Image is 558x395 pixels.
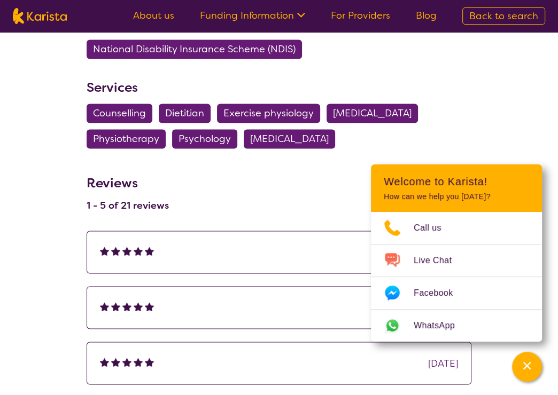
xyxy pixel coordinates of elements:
[87,132,172,145] a: Physiotherapy
[217,107,327,120] a: Exercise physiology
[179,129,231,148] span: Psychology
[371,310,542,342] a: Web link opens in a new tab.
[100,246,109,255] img: fullstar
[122,302,131,311] img: fullstar
[172,132,244,145] a: Psychology
[87,43,308,56] a: National Disability Insurance Scheme (NDIS)
[512,352,542,382] button: Channel Menu
[414,252,464,268] span: Live Chat
[145,302,154,311] img: fullstar
[384,192,529,201] p: How can we help you [DATE]?
[93,129,159,148] span: Physiotherapy
[223,104,314,123] span: Exercise physiology
[100,302,109,311] img: fullstar
[333,104,412,123] span: [MEDICAL_DATA]
[93,104,146,123] span: Counselling
[414,285,466,301] span: Facebook
[145,357,154,366] img: fullstar
[331,9,390,22] a: For Providers
[159,107,217,120] a: Dietitian
[134,357,143,366] img: fullstar
[469,10,538,22] span: Back to search
[145,246,154,255] img: fullstar
[87,199,169,211] h4: 1 - 5 of 21 reviews
[111,357,120,366] img: fullstar
[414,220,454,236] span: Call us
[134,302,143,311] img: fullstar
[111,302,120,311] img: fullstar
[371,212,542,342] ul: Choose channel
[244,132,342,145] a: [MEDICAL_DATA]
[200,9,305,22] a: Funding Information
[133,9,174,22] a: About us
[134,246,143,255] img: fullstar
[416,9,437,22] a: Blog
[428,355,458,371] div: [DATE]
[250,129,329,148] span: [MEDICAL_DATA]
[93,39,296,59] span: National Disability Insurance Scheme (NDIS)
[111,246,120,255] img: fullstar
[100,357,109,366] img: fullstar
[87,168,169,192] h3: Reviews
[87,78,471,97] h3: Services
[165,104,204,123] span: Dietitian
[371,164,542,342] div: Channel Menu
[462,7,545,25] a: Back to search
[87,107,159,120] a: Counselling
[122,357,131,366] img: fullstar
[327,107,424,120] a: [MEDICAL_DATA]
[414,318,468,334] span: WhatsApp
[122,246,131,255] img: fullstar
[384,175,529,188] h2: Welcome to Karista!
[13,8,67,24] img: Karista logo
